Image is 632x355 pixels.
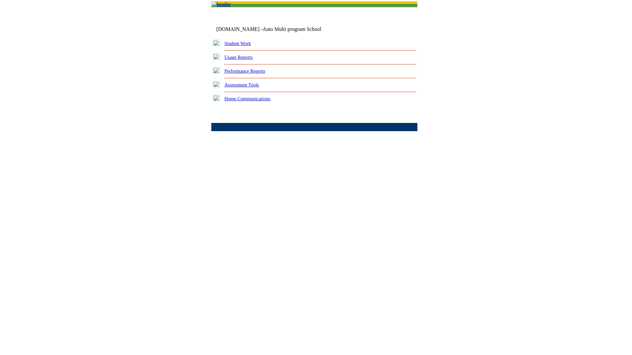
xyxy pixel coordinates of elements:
[211,1,231,7] img: header
[224,55,253,60] a: Usage Reports
[224,82,259,87] a: Assessment Tools
[213,95,220,101] img: plus.gif
[224,41,251,46] a: Student Work
[224,96,271,101] a: Home Communications
[213,54,220,59] img: plus.gif
[213,81,220,87] img: plus.gif
[216,26,337,32] td: [DOMAIN_NAME] -
[224,68,265,74] a: Performance Reports
[263,26,321,32] nobr: Auto Multi program School
[213,67,220,73] img: plus.gif
[213,40,220,46] img: plus.gif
